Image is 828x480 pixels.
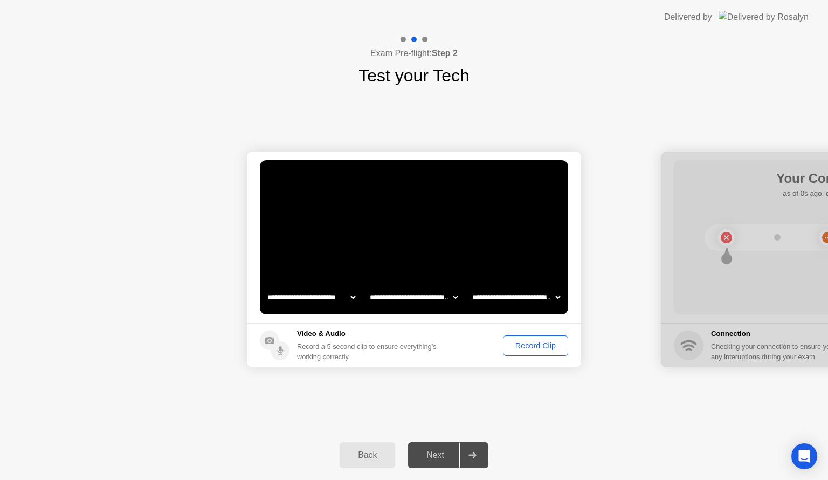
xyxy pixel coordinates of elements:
[719,11,809,23] img: Delivered by Rosalyn
[503,335,568,356] button: Record Clip
[297,328,441,339] h5: Video & Audio
[664,11,712,24] div: Delivered by
[791,443,817,469] div: Open Intercom Messenger
[411,450,459,460] div: Next
[297,341,441,362] div: Record a 5 second clip to ensure everything’s working correctly
[343,450,392,460] div: Back
[340,442,395,468] button: Back
[408,442,488,468] button: Next
[432,49,458,58] b: Step 2
[470,286,562,308] select: Available microphones
[368,286,460,308] select: Available speakers
[358,63,470,88] h1: Test your Tech
[370,47,458,60] h4: Exam Pre-flight:
[265,286,357,308] select: Available cameras
[507,341,564,350] div: Record Clip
